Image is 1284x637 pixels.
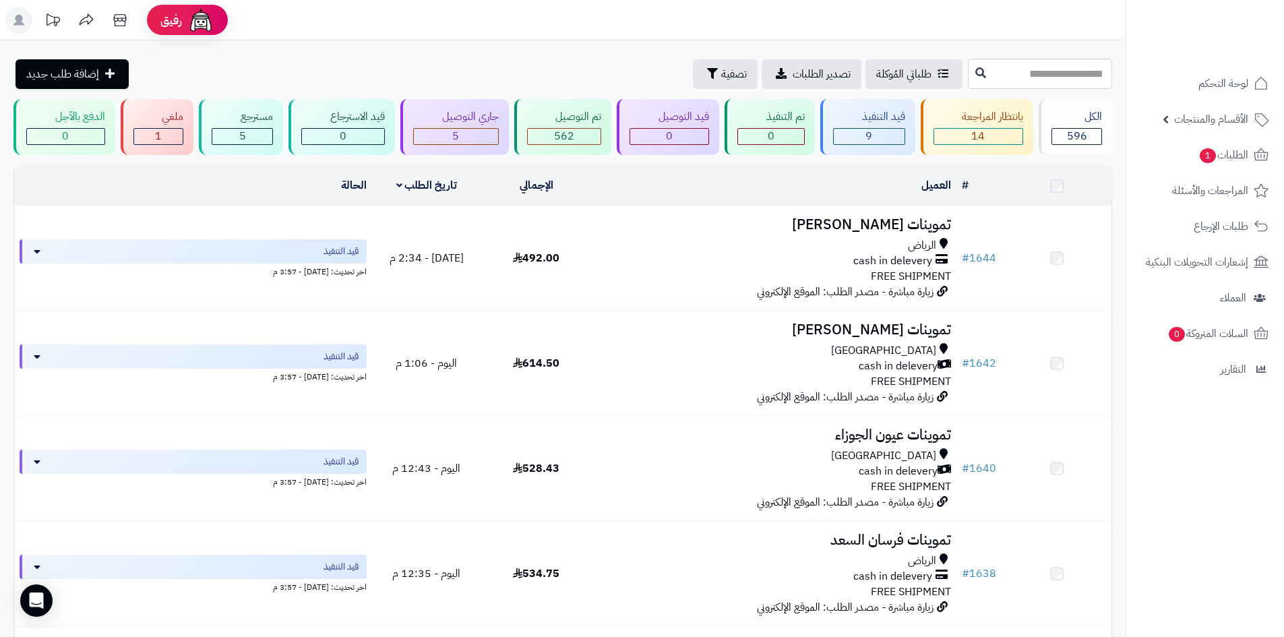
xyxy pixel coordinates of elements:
span: 528.43 [513,460,559,477]
div: 0 [738,129,804,144]
a: قيد التنفيذ 9 [818,99,918,155]
div: ملغي [133,109,184,125]
span: زيارة مباشرة - مصدر الطلب: الموقع الإلكتروني [757,284,934,300]
span: 0 [768,128,774,144]
a: الدفع بالآجل 0 [11,99,118,155]
span: 1 [1199,148,1217,164]
span: طلباتي المُوكلة [876,66,931,82]
span: 0 [62,128,69,144]
span: 5 [239,128,246,144]
span: زيارة مباشرة - مصدر الطلب: الموقع الإلكتروني [757,389,934,405]
span: اليوم - 12:35 م [392,566,460,582]
span: إشعارات التحويلات البنكية [1146,253,1248,272]
div: 9 [834,129,905,144]
a: تصدير الطلبات [762,59,861,89]
div: الدفع بالآجل [26,109,105,125]
div: اخر تحديث: [DATE] - 3:57 م [20,369,367,383]
div: 5 [414,129,498,144]
span: رفيق [160,12,182,28]
a: مسترجع 5 [196,99,286,155]
div: 5 [212,129,272,144]
span: 1 [155,128,162,144]
a: قيد التوصيل 0 [614,99,722,155]
h3: تموينات [PERSON_NAME] [597,322,951,338]
h3: تموينات فرسان السعد [597,533,951,548]
span: 9 [865,128,872,144]
a: #1642 [962,355,996,371]
span: 14 [971,128,985,144]
a: التقارير [1134,353,1276,386]
span: العملاء [1220,289,1246,307]
div: Open Intercom Messenger [20,584,53,617]
span: FREE SHIPMENT [871,373,951,390]
span: # [962,250,969,266]
div: اخر تحديث: [DATE] - 3:57 م [20,474,367,488]
div: اخر تحديث: [DATE] - 3:57 م [20,264,367,278]
span: 596 [1067,128,1087,144]
div: قيد الاسترجاع [301,109,385,125]
span: # [962,460,969,477]
a: # [962,177,969,193]
span: cash in delevery [853,253,932,269]
span: الرياض [908,553,936,569]
span: 5 [452,128,459,144]
div: مسترجع [212,109,273,125]
span: زيارة مباشرة - مصدر الطلب: الموقع الإلكتروني [757,599,934,615]
span: الرياض [908,238,936,253]
span: 562 [554,128,574,144]
span: السلات المتروكة [1167,324,1248,343]
div: جاري التوصيل [413,109,499,125]
a: الطلبات1 [1134,139,1276,171]
span: اليوم - 1:06 م [396,355,457,371]
a: تاريخ الطلب [396,177,458,193]
div: 0 [27,129,104,144]
span: 492.00 [513,250,559,266]
h3: تموينات عيون الجوزاء [597,427,951,443]
a: تم التوصيل 562 [512,99,615,155]
a: طلبات الإرجاع [1134,210,1276,243]
span: تصدير الطلبات [793,66,851,82]
a: طلباتي المُوكلة [865,59,962,89]
a: تم التنفيذ 0 [722,99,818,155]
a: لوحة التحكم [1134,67,1276,100]
span: اليوم - 12:43 م [392,460,460,477]
span: FREE SHIPMENT [871,268,951,284]
span: قيد التنفيذ [324,455,359,468]
span: cash in delevery [859,359,938,374]
a: المراجعات والأسئلة [1134,175,1276,207]
a: قيد الاسترجاع 0 [286,99,398,155]
a: بانتظار المراجعة 14 [918,99,1037,155]
div: 0 [302,129,384,144]
a: الإجمالي [520,177,553,193]
a: إضافة طلب جديد [16,59,129,89]
span: 534.75 [513,566,559,582]
div: الكل [1051,109,1102,125]
span: 0 [1168,326,1186,342]
a: #1640 [962,460,996,477]
span: لوحة التحكم [1198,74,1248,93]
div: اخر تحديث: [DATE] - 3:57 م [20,579,367,593]
h3: تموينات [PERSON_NAME] [597,217,951,233]
div: 1 [134,129,183,144]
span: قيد التنفيذ [324,560,359,574]
span: cash in delevery [853,569,932,584]
button: تصفية [693,59,758,89]
span: FREE SHIPMENT [871,584,951,600]
span: قيد التنفيذ [324,350,359,363]
a: إشعارات التحويلات البنكية [1134,246,1276,278]
div: قيد التوصيل [630,109,709,125]
a: العملاء [1134,282,1276,314]
div: تم التوصيل [527,109,602,125]
img: ai-face.png [187,7,214,34]
span: 614.50 [513,355,559,371]
span: زيارة مباشرة - مصدر الطلب: الموقع الإلكتروني [757,494,934,510]
span: [GEOGRAPHIC_DATA] [831,343,936,359]
a: #1638 [962,566,996,582]
span: [DATE] - 2:34 م [390,250,464,266]
a: تحديثات المنصة [36,7,69,37]
a: ملغي 1 [118,99,197,155]
a: جاري التوصيل 5 [398,99,512,155]
span: إضافة طلب جديد [26,66,99,82]
a: العميل [921,177,951,193]
a: الكل596 [1036,99,1115,155]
